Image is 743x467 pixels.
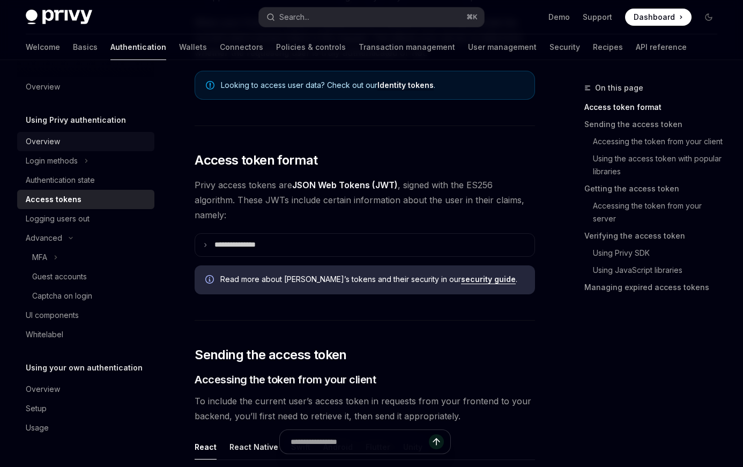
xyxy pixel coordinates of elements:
[634,12,675,23] span: Dashboard
[17,151,154,171] button: Toggle Login methods section
[26,421,49,434] div: Usage
[220,34,263,60] a: Connectors
[584,244,726,262] a: Using Privy SDK
[468,34,537,60] a: User management
[593,34,623,60] a: Recipes
[279,11,309,24] div: Search...
[17,418,154,438] a: Usage
[26,309,79,322] div: UI components
[26,383,60,396] div: Overview
[26,361,143,374] h5: Using your own authentication
[17,306,154,325] a: UI components
[584,227,726,244] a: Verifying the access token
[17,267,154,286] a: Guest accounts
[179,34,207,60] a: Wallets
[583,12,612,23] a: Support
[276,34,346,60] a: Policies & controls
[17,209,154,228] a: Logging users out
[17,286,154,306] a: Captcha on login
[17,228,154,248] button: Toggle Advanced section
[205,275,216,286] svg: Info
[26,154,78,167] div: Login methods
[636,34,687,60] a: API reference
[292,180,398,191] a: JSON Web Tokens (JWT)
[259,8,484,27] button: Open search
[26,80,60,93] div: Overview
[73,34,98,60] a: Basics
[26,212,90,225] div: Logging users out
[32,270,87,283] div: Guest accounts
[206,81,214,90] svg: Note
[548,12,570,23] a: Demo
[549,34,580,60] a: Security
[17,248,154,267] button: Toggle MFA section
[595,81,643,94] span: On this page
[377,80,434,90] a: Identity tokens
[26,114,126,127] h5: Using Privy authentication
[195,346,347,364] span: Sending the access token
[110,34,166,60] a: Authentication
[32,251,47,264] div: MFA
[195,394,535,424] span: To include the current user’s access token in requests from your frontend to your backend, you’ll...
[195,177,535,223] span: Privy access tokens are , signed with the ES256 algorithm. These JWTs include certain information...
[26,174,95,187] div: Authentication state
[26,328,63,341] div: Whitelabel
[26,193,81,206] div: Access tokens
[291,430,429,454] input: Ask a question...
[461,275,516,284] a: security guide
[584,279,726,296] a: Managing expired access tokens
[17,380,154,399] a: Overview
[26,34,60,60] a: Welcome
[17,399,154,418] a: Setup
[17,190,154,209] a: Access tokens
[26,232,62,244] div: Advanced
[429,434,444,449] button: Send message
[17,325,154,344] a: Whitelabel
[584,116,726,133] a: Sending the access token
[700,9,717,26] button: Toggle dark mode
[220,274,524,285] span: Read more about [PERSON_NAME]’s tokens and their security in our .
[466,13,478,21] span: ⌘ K
[584,197,726,227] a: Accessing the token from your server
[584,99,726,116] a: Access token format
[221,80,524,91] span: Looking to access user data? Check out our .
[195,152,318,169] span: Access token format
[26,135,60,148] div: Overview
[584,180,726,197] a: Getting the access token
[17,171,154,190] a: Authentication state
[625,9,692,26] a: Dashboard
[26,402,47,415] div: Setup
[359,34,455,60] a: Transaction management
[17,132,154,151] a: Overview
[32,290,92,302] div: Captcha on login
[195,372,376,387] span: Accessing the token from your client
[584,150,726,180] a: Using the access token with popular libraries
[584,133,726,150] a: Accessing the token from your client
[584,262,726,279] a: Using JavaScript libraries
[17,77,154,97] a: Overview
[26,10,92,25] img: dark logo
